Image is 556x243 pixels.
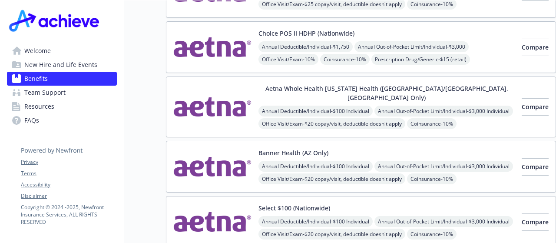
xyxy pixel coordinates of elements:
span: Annual Deductible/Individual - $1,750 [258,41,353,52]
span: Resources [24,100,54,113]
span: New Hire and Life Events [24,58,97,72]
a: Team Support [7,86,117,100]
button: Compare [522,39,549,56]
a: Welcome [7,44,117,58]
span: Welcome [24,44,51,58]
span: Office Visit/Exam - 10% [258,54,318,65]
span: Coinsurance - 10% [407,118,457,129]
span: Prescription Drug/Generic - $15 (retail) [371,54,470,65]
span: Compare [522,163,549,171]
button: Compare [522,98,549,116]
button: Aetna Whole Health [US_STATE] Health ([GEOGRAPHIC_DATA]/[GEOGRAPHIC_DATA], [GEOGRAPHIC_DATA] Only) [258,84,515,102]
span: Annual Out-of-Pocket Limit/Individual - $3,000 [354,41,469,52]
button: Compare [522,158,549,176]
span: Office Visit/Exam - $20 copay/visit, deductible doesn't apply [258,118,405,129]
span: Coinsurance - 10% [407,173,457,184]
span: Annual Out-of-Pocket Limit/Individual - $3,000 Individual [374,106,513,117]
span: FAQs [24,113,39,127]
span: Compare [522,43,549,51]
img: Aetna Inc carrier logo [173,148,252,185]
span: Compare [522,103,549,111]
span: Annual Out-of-Pocket Limit/Individual - $3,000 Individual [374,216,513,227]
span: Annual Deductible/Individual - $100 Individual [258,216,373,227]
p: Copyright © 2024 - 2025 , Newfront Insurance Services, ALL RIGHTS RESERVED [21,203,116,226]
span: Compare [522,218,549,226]
img: Aetna Inc carrier logo [173,84,252,130]
span: Annual Out-of-Pocket Limit/Individual - $3,000 Individual [374,161,513,172]
a: Terms [21,170,116,177]
a: New Hire and Life Events [7,58,117,72]
img: Aetna Inc carrier logo [173,203,252,240]
a: FAQs [7,113,117,127]
button: Compare [522,213,549,231]
span: Coinsurance - 10% [407,229,457,240]
span: Benefits [24,72,48,86]
button: Select $100 (Nationwide) [258,203,330,213]
span: Annual Deductible/Individual - $100 Individual [258,106,373,117]
a: Disclaimer [21,192,116,200]
button: Choice POS II HDHP (Nationwide) [258,29,354,38]
span: Office Visit/Exam - $20 copay/visit, deductible doesn't apply [258,229,405,240]
span: Coinsurance - 10% [320,54,370,65]
a: Benefits [7,72,117,86]
a: Privacy [21,158,116,166]
span: Office Visit/Exam - $20 copay/visit, deductible doesn't apply [258,173,405,184]
span: Annual Deductible/Individual - $100 Individual [258,161,373,172]
img: Aetna Inc carrier logo [173,29,252,66]
a: Accessibility [21,181,116,189]
a: Resources [7,100,117,113]
button: Banner Health (AZ Only) [258,148,328,157]
span: Team Support [24,86,66,100]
